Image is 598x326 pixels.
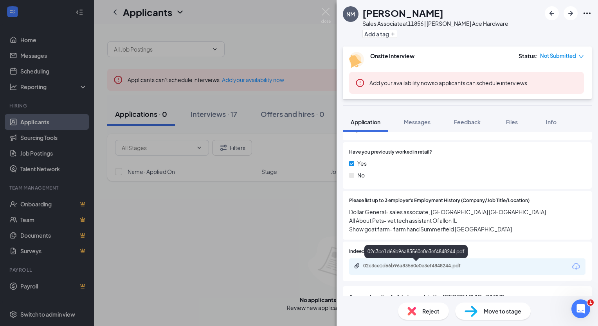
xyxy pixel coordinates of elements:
[346,10,355,18] div: NM
[349,292,585,301] span: Are you legally eligible to work in the [GEOGRAPHIC_DATA]?
[349,197,530,204] span: Please list up to 3 employer's Employment History (Company/Job Title/Location)
[571,299,590,318] iframe: Intercom live chat
[369,79,529,86] span: so applicants can schedule interviews.
[370,52,414,59] b: Onsite Interview
[363,263,473,269] div: 02c3ce1d66b96a83560e0e3ef4848244.pdf
[484,307,521,315] span: Move to stage
[404,118,430,125] span: Messages
[351,118,380,125] span: Application
[349,149,432,156] span: Have you previously worked in retail?
[547,9,557,18] svg: ArrowLeftNew
[545,6,559,20] button: ArrowLeftNew
[362,20,508,27] div: Sales Associate at 11856 | [PERSON_NAME] Ace Hardware
[566,9,575,18] svg: ArrowRight
[540,52,576,60] span: Not Submitted
[391,32,395,36] svg: Plus
[578,54,584,59] span: down
[587,299,594,306] span: 1
[357,171,365,179] span: No
[349,208,585,233] span: Dollar General- sales associate, [GEOGRAPHIC_DATA] [GEOGRAPHIC_DATA] All About Pets- vet tech ass...
[519,52,538,60] div: Status :
[564,6,578,20] button: ArrowRight
[546,118,557,125] span: Info
[571,262,581,271] svg: Download
[357,159,367,168] span: Yes
[349,248,384,255] span: Indeed Resume
[369,79,432,87] button: Add your availability now
[355,78,365,88] svg: Error
[422,307,439,315] span: Reject
[364,245,468,258] div: 02c3ce1d66b96a83560e0e3ef4848244.pdf
[362,30,397,38] button: PlusAdd a tag
[506,118,518,125] span: Files
[454,118,481,125] span: Feedback
[582,9,592,18] svg: Ellipses
[354,263,481,270] a: Paperclip02c3ce1d66b96a83560e0e3ef4848244.pdf
[362,6,443,20] h1: [PERSON_NAME]
[354,263,360,269] svg: Paperclip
